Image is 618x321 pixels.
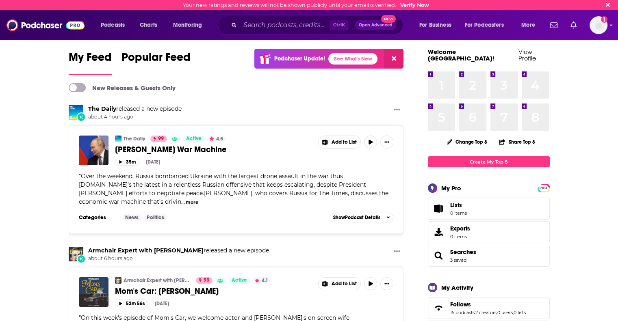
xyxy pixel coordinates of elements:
[400,2,429,8] a: Verify Now
[69,247,83,261] img: Armchair Expert with Dax Shepard
[79,214,115,221] h3: Categories
[69,83,176,92] a: New Releases & Guests Only
[146,159,160,165] div: [DATE]
[124,277,191,284] a: Armchair Expert with [PERSON_NAME]
[428,48,494,62] a: Welcome [GEOGRAPHIC_DATA]!
[428,245,550,267] span: Searches
[183,136,205,142] a: Active
[79,136,108,165] a: Putin’s War Machine
[186,199,198,206] button: more
[134,19,162,32] a: Charts
[475,310,475,315] span: ,
[79,172,388,205] span: Over the weekend, Russia bombarded Ukraine with the largest drone assault in the war thus [DOMAIN...
[465,19,504,31] span: For Podcasters
[330,213,394,222] button: ShowPodcast Details
[143,214,167,221] a: Politics
[115,158,139,166] button: 35m
[7,17,85,33] img: Podchaser - Follow, Share and Rate Podcasts
[450,248,476,256] a: Searches
[79,277,108,307] img: Mom's Car: Joy Bryant
[380,136,393,149] button: Show More Button
[431,250,447,261] a: Searches
[121,50,191,75] a: Popular Feed
[518,48,536,62] a: View Profile
[77,112,86,121] div: New Episode
[140,19,157,31] span: Charts
[115,136,121,142] img: The Daily
[183,2,429,8] div: Your new ratings and reviews will not be shown publicly until your email is verified.
[319,136,361,148] button: Show More Button
[547,18,561,32] a: Show notifications dropdown
[431,302,447,314] a: Follows
[450,301,471,308] span: Follows
[88,247,269,254] h3: released a new episode
[590,16,607,34] span: Logged in as londonmking
[428,221,550,243] a: Exports
[115,299,148,307] button: 52m 56s
[450,310,475,315] a: 15 podcasts
[431,226,447,238] span: Exports
[196,277,213,284] a: 93
[252,277,271,284] button: 4.1
[419,19,451,31] span: For Business
[497,310,497,315] span: ,
[88,247,204,254] a: Armchair Expert with Dax Shepard
[450,225,470,232] span: Exports
[441,284,473,291] div: My Activity
[390,247,403,257] button: Show More Button
[590,16,607,34] img: User Profile
[450,210,467,216] span: 0 items
[77,254,86,263] div: New Episode
[442,137,492,147] button: Change Top 8
[567,18,580,32] a: Show notifications dropdown
[150,136,167,142] a: 99
[590,16,607,34] button: Show profile menu
[240,19,330,32] input: Search podcasts, credits, & more...
[204,276,209,284] span: 93
[88,105,182,113] h3: released a new episode
[428,156,550,167] a: Create My Top 8
[428,198,550,220] a: Lists
[122,214,142,221] a: News
[115,144,227,155] span: [PERSON_NAME] War Machine
[431,203,447,214] span: Lists
[601,16,607,23] svg: Email not verified
[516,19,545,32] button: open menu
[115,286,312,296] a: Mom's Car: [PERSON_NAME]
[95,19,135,32] button: open menu
[88,114,182,121] span: about 4 hours ago
[181,198,185,205] span: ...
[69,50,112,75] a: My Feed
[207,136,226,142] button: 4.5
[101,19,125,31] span: Podcasts
[115,144,312,155] a: [PERSON_NAME] War Machine
[414,19,462,32] button: open menu
[497,310,513,315] a: 0 users
[450,257,466,263] a: 3 saved
[428,297,550,319] span: Follows
[381,15,396,23] span: New
[69,50,112,69] span: My Feed
[514,310,526,315] a: 0 lists
[330,20,349,30] span: Ctrl K
[333,215,380,220] span: Show Podcast Details
[186,135,202,143] span: Active
[332,281,357,287] span: Add to List
[450,201,467,209] span: Lists
[355,20,396,30] button: Open AdvancedNew
[328,53,377,65] a: See What's New
[332,139,357,145] span: Add to List
[115,277,121,284] img: Armchair Expert with Dax Shepard
[232,276,247,284] span: Active
[390,105,403,115] button: Show More Button
[380,277,393,290] button: Show More Button
[155,301,169,306] div: [DATE]
[539,185,549,191] a: PRO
